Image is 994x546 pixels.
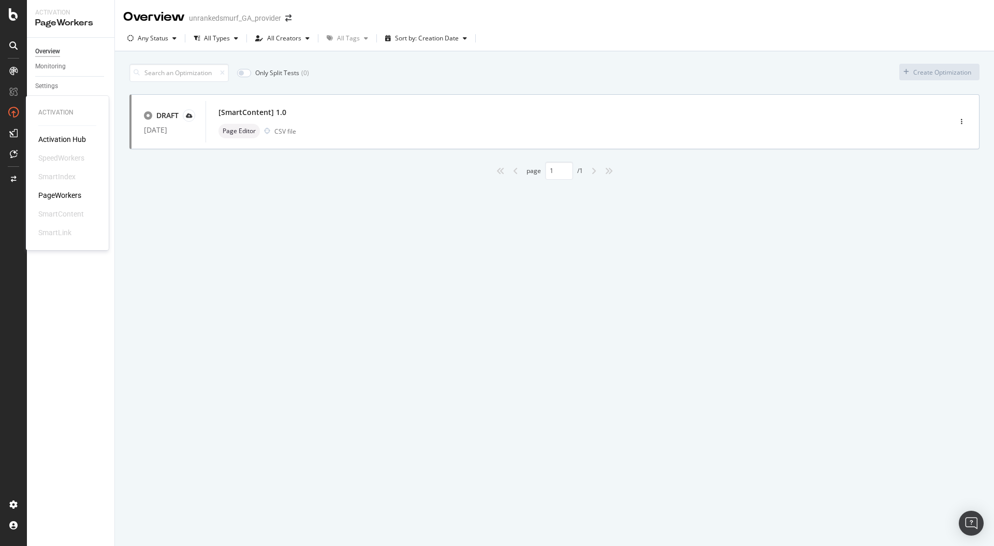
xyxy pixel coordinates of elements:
div: PageWorkers [35,17,106,29]
div: neutral label [218,124,260,138]
div: angle-left [509,163,522,179]
div: DRAFT [156,110,179,121]
div: SmartLink [38,227,71,238]
div: Activation [38,108,96,117]
a: Settings [35,81,107,92]
div: [DATE] [144,126,193,134]
button: All Tags [323,30,372,47]
input: Search an Optimization [129,64,229,82]
div: [SmartContent] 1.0 [218,107,286,118]
a: Activation Hub [38,134,86,145]
div: SmartIndex [38,171,76,182]
div: angle-right [587,163,601,179]
span: Page Editor [223,128,256,134]
div: Overview [35,46,60,57]
div: arrow-right-arrow-left [285,15,291,22]
button: Sort by: Creation Date [381,30,471,47]
div: unrankedsmurf_GA_provider [189,13,281,23]
div: Only Split Tests [255,68,299,77]
a: Overview [35,46,107,57]
div: CSV file [274,127,296,136]
div: Open Intercom Messenger [959,511,984,536]
div: Monitoring [35,61,66,72]
div: SmartContent [38,209,84,219]
a: Monitoring [35,61,107,72]
div: Create Optimization [913,68,971,77]
div: Any Status [138,35,168,41]
div: angles-right [601,163,617,179]
div: ( 0 ) [301,68,309,77]
div: Overview [123,8,185,26]
div: All Types [204,35,230,41]
a: PageWorkers [38,190,81,200]
div: angles-left [492,163,509,179]
div: All Creators [267,35,301,41]
button: Any Status [123,30,181,47]
button: All Types [189,30,242,47]
div: Sort by: Creation Date [395,35,459,41]
div: SpeedWorkers [38,153,84,163]
div: Activation [35,8,106,17]
div: Settings [35,81,58,92]
div: page / 1 [527,162,583,180]
button: All Creators [251,30,314,47]
div: All Tags [337,35,360,41]
button: Create Optimization [899,64,980,80]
